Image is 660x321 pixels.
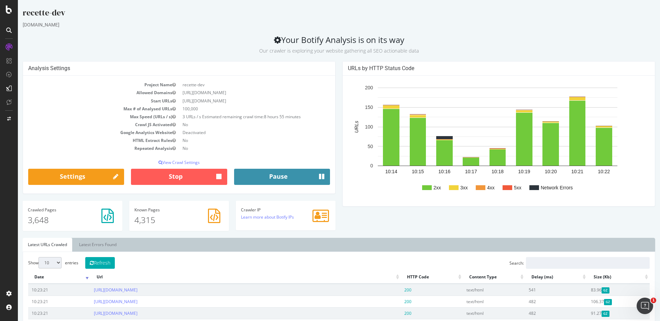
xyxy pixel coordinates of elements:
svg: A chart. [330,81,629,201]
text: URLs [336,121,341,133]
text: 50 [350,144,355,149]
p: View Crawl Settings [10,159,312,165]
td: recette-dev [161,81,312,89]
text: 2xx [416,185,423,190]
td: 482 [507,307,570,319]
input: Search: [508,257,632,269]
text: 10:22 [580,169,592,174]
h4: URLs by HTTP Status Code [330,65,632,72]
a: Settings [10,169,106,185]
text: 5xx [496,185,504,190]
td: text/html [445,296,507,307]
span: Gzipped Content [584,287,592,293]
h2: Your Botify Analysis is on its way [5,35,637,54]
text: 3xx [442,185,450,190]
small: Our crawler is exploring your website gathering all SEO actionable data [241,47,401,54]
span: 8 hours 55 minutes [246,114,283,120]
text: 10:18 [474,169,486,174]
th: HTTP Code: activate to sort column ascending [383,270,445,284]
text: 10:19 [500,169,512,174]
td: 482 [507,296,570,307]
text: 0 [352,163,355,169]
h4: Analysis Settings [10,65,312,72]
td: 541 [507,284,570,296]
td: 100,000 [161,105,312,113]
td: No [161,136,312,144]
span: 200 [386,287,394,293]
text: 10:15 [394,169,406,174]
td: Repeated Analysis [10,144,161,152]
td: HTML Extract Rules [10,136,161,144]
text: 4xx [469,185,477,190]
h4: Pages Known [117,208,206,212]
td: 10:23:21 [10,284,73,296]
td: [URL][DOMAIN_NAME] [161,89,312,97]
th: Size (Kb): activate to sort column ascending [570,270,632,284]
td: 3 URLs / s Estimated remaining crawl time: [161,113,312,121]
td: Max # of Analysed URLs [10,105,161,113]
text: 100 [347,124,355,130]
td: text/html [445,307,507,319]
th: Date: activate to sort column ascending [10,270,73,284]
a: [URL][DOMAIN_NAME] [76,310,120,316]
h4: Crawler IP [223,208,312,212]
text: 200 [347,85,355,91]
text: Network Errors [523,185,555,190]
span: 200 [386,310,394,316]
button: Stop [113,169,209,185]
text: 10:14 [367,169,379,174]
text: 10:17 [447,169,459,174]
div: [DOMAIN_NAME] [5,21,637,28]
a: Learn more about Botify IPs [223,214,276,220]
label: Show entries [10,257,60,268]
th: Content Type: activate to sort column ascending [445,270,507,284]
th: Url: activate to sort column ascending [73,270,383,284]
td: Crawl JS Activated [10,121,161,129]
td: [URL][DOMAIN_NAME] [161,97,312,105]
td: Project Name [10,81,161,89]
button: Refresh [67,257,97,269]
td: text/html [445,284,507,296]
p: 4,315 [117,214,206,226]
text: 150 [347,104,355,110]
td: Max Speed (URLs / s) [10,113,161,121]
td: Start URLs [10,97,161,105]
iframe: Intercom live chat [637,298,653,314]
td: 83.96 [570,284,632,296]
td: Google Analytics Website [10,129,161,136]
span: Gzipped Content [586,299,594,305]
th: Delay (ms): activate to sort column ascending [507,270,570,284]
text: 10:21 [553,169,565,174]
select: Showentries [21,257,44,268]
a: [URL][DOMAIN_NAME] [76,287,120,293]
span: Gzipped Content [584,311,592,317]
p: 3,648 [10,214,99,226]
td: 10:23:21 [10,307,73,319]
td: Allowed Domains [10,89,161,97]
button: Pause [216,169,312,185]
div: recette-dev [5,7,637,21]
td: No [161,144,312,152]
a: Latest Errors Found [56,238,104,252]
text: 10:16 [420,169,432,174]
td: 106.37 [570,296,632,307]
text: 10:20 [527,169,539,174]
label: Search: [492,257,632,269]
h4: Pages Crawled [10,208,99,212]
a: Latest URLs Crawled [5,238,54,252]
span: 1 [651,298,656,303]
td: Deactivated [161,129,312,136]
td: No [161,121,312,129]
span: 200 [386,299,394,305]
a: [URL][DOMAIN_NAME] [76,299,120,305]
td: 10:23:21 [10,296,73,307]
td: 91.27 [570,307,632,319]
